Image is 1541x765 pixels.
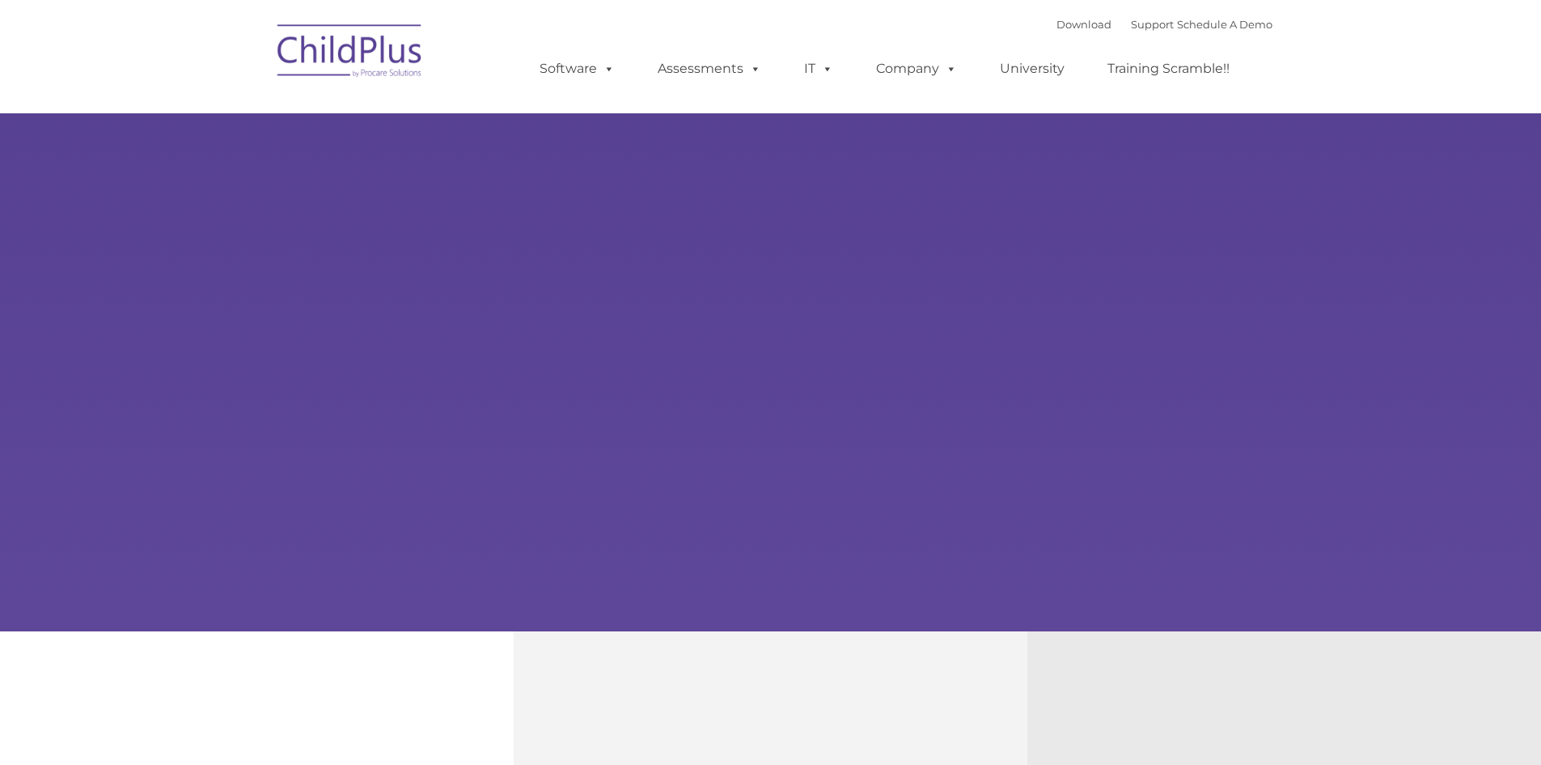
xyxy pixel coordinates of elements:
[269,13,431,94] img: ChildPlus by Procare Solutions
[1177,18,1272,31] a: Schedule A Demo
[1091,53,1246,85] a: Training Scramble!!
[1056,18,1111,31] a: Download
[984,53,1081,85] a: University
[860,53,973,85] a: Company
[788,53,849,85] a: IT
[1131,18,1174,31] a: Support
[523,53,631,85] a: Software
[1056,18,1272,31] font: |
[641,53,777,85] a: Assessments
